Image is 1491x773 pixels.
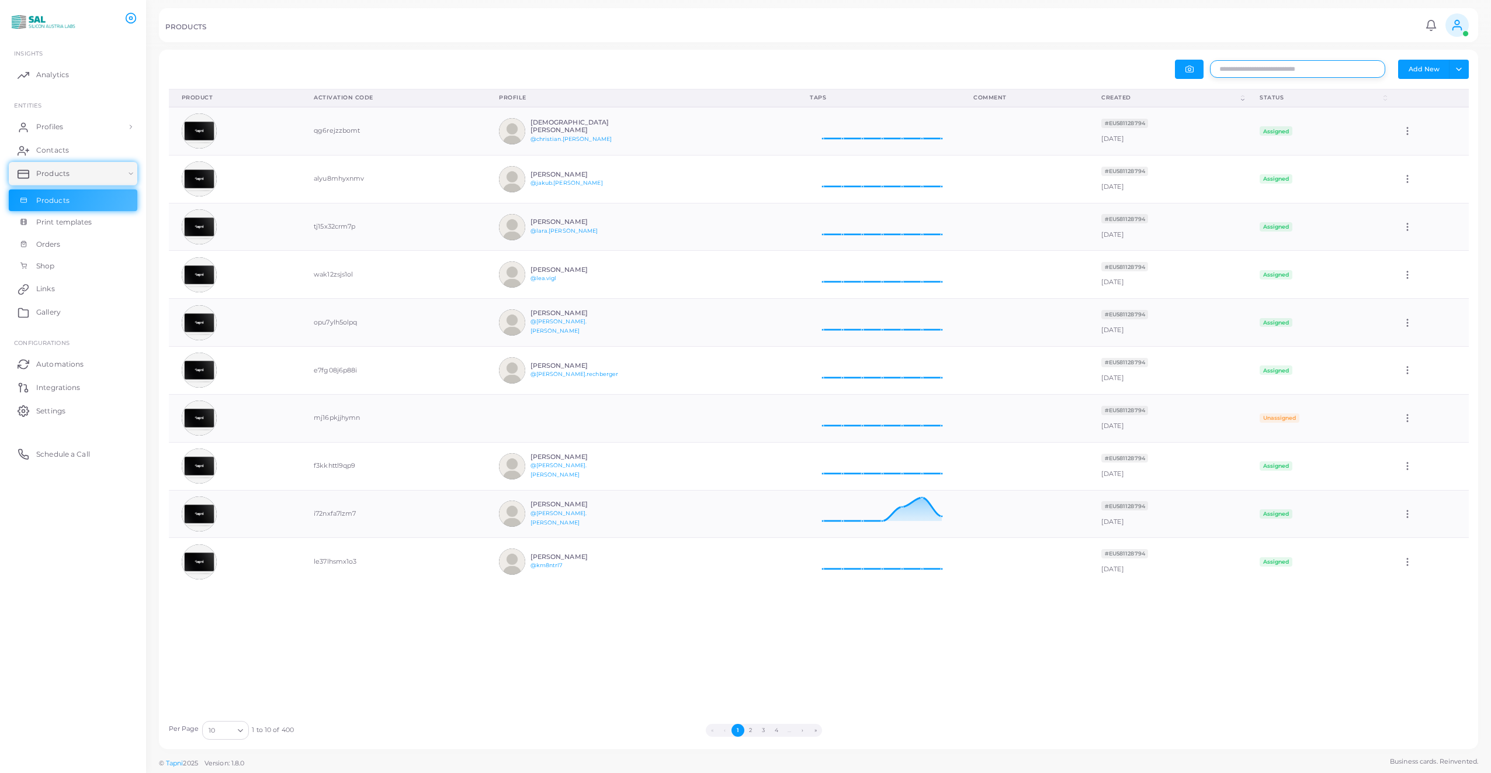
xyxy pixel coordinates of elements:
td: [DATE] [1088,347,1247,395]
span: #EU581128794 [1101,119,1148,128]
img: avatar [182,257,217,292]
span: #EU581128794 [1101,501,1148,510]
a: Integrations [9,375,137,399]
span: Assigned [1260,174,1292,184]
td: i72nxfa7lzm7 [301,490,486,538]
button: Go to last page [809,724,822,737]
h6: [DEMOGRAPHIC_DATA][PERSON_NAME] [530,119,616,134]
a: #EU581128794 [1101,358,1148,366]
a: Analytics [9,63,137,87]
img: avatar [499,261,525,288]
span: Assigned [1260,365,1292,375]
img: logo [11,11,75,33]
td: [DATE] [1088,538,1247,585]
td: e7fg08j6p88i [301,347,486,395]
a: Print templates [9,211,137,233]
a: Products [9,162,137,185]
h6: [PERSON_NAME] [530,171,616,178]
span: Links [36,284,55,294]
span: Assigned [1260,461,1292,471]
span: Schedule a Call [36,449,90,460]
div: Status [1260,94,1381,102]
a: #EU581128794 [1101,310,1148,318]
a: @[PERSON_NAME].rechberger [530,371,619,377]
td: opu7ylh5olpq [301,299,486,347]
h6: [PERSON_NAME] [530,266,616,274]
button: Go to page 1 [731,724,744,737]
td: wak12zsjs1ol [301,251,486,299]
img: avatar [499,309,525,336]
span: Assigned [1260,126,1292,136]
img: avatar [499,118,525,144]
td: mj16pkjjhymn [301,394,486,442]
a: Shop [9,255,137,277]
span: Configurations [14,339,70,346]
span: Assigned [1260,509,1292,519]
span: 10 [209,724,215,737]
button: Go to page 4 [770,724,783,737]
a: @[PERSON_NAME].[PERSON_NAME] [530,462,587,478]
span: Assigned [1260,557,1292,567]
a: Profiles [9,115,137,139]
label: Per Page [169,724,199,734]
span: Shop [36,261,54,271]
span: #EU581128794 [1101,167,1148,176]
div: Taps [810,94,948,102]
a: @km8ntrl7 [530,562,563,568]
a: #EU581128794 [1101,549,1148,557]
img: avatar [182,305,217,340]
img: avatar [182,448,217,484]
ul: Pagination [294,724,1233,737]
h5: PRODUCTS [165,23,206,31]
td: [DATE] [1088,442,1247,490]
a: #EU581128794 [1101,263,1148,271]
h6: [PERSON_NAME] [530,362,619,370]
a: Automations [9,352,137,375]
span: Assigned [1260,270,1292,279]
img: avatar [499,501,525,527]
td: alyu8mhyxnmv [301,155,486,203]
img: avatar [499,453,525,479]
h6: [PERSON_NAME] [530,309,616,317]
span: Integrations [36,382,80,393]
span: Settings [36,406,65,416]
span: Unassigned [1260,413,1299,423]
span: Profiles [36,122,63,132]
span: #EU581128794 [1101,214,1148,223]
td: [DATE] [1088,203,1247,251]
a: Orders [9,233,137,256]
div: Search for option [202,721,249,740]
h6: [PERSON_NAME] [530,501,616,508]
span: Products [36,168,70,179]
div: Created [1101,94,1239,102]
span: 2025 [183,758,197,768]
img: avatar [182,544,217,579]
td: [DATE] [1088,155,1247,203]
h6: [PERSON_NAME] [530,218,616,226]
div: Comment [973,94,1076,102]
a: #EU581128794 [1101,454,1148,462]
span: ENTITIES [14,102,41,109]
button: Go to next page [796,724,809,737]
a: @lea.vigl [530,275,557,281]
a: Gallery [9,301,137,324]
img: avatar [182,161,217,196]
a: #EU581128794 [1101,167,1148,175]
span: Assigned [1260,222,1292,232]
span: © [159,758,244,768]
img: avatar [182,496,217,532]
td: qg6rejzzbomt [301,107,486,155]
a: Settings [9,399,137,422]
td: tj15x32crm7p [301,203,486,251]
a: Products [9,189,137,212]
a: @jakub.[PERSON_NAME] [530,180,603,186]
span: Analytics [36,70,69,80]
span: Version: 1.8.0 [204,759,245,767]
a: Schedule a Call [9,442,137,465]
img: avatar [499,548,525,575]
img: avatar [182,401,217,436]
span: #EU581128794 [1101,406,1148,415]
img: avatar [499,166,525,192]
